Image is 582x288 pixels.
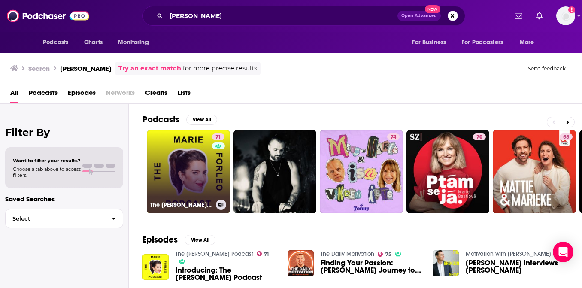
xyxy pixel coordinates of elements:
[321,259,423,274] span: Finding Your Passion: [PERSON_NAME] Journey to Fulfillment | [PERSON_NAME] EP 579
[13,158,81,164] span: Want to filter your results?
[525,65,568,72] button: Send feedback
[406,130,490,213] a: 70
[257,251,269,256] a: 71
[556,6,575,25] button: Show profile menu
[397,11,441,21] button: Open AdvancedNew
[215,133,221,142] span: 71
[406,34,457,51] button: open menu
[321,250,374,258] a: The Daily Motivation
[176,250,253,258] a: The Marie Forleo Podcast
[378,252,391,257] a: 75
[511,9,526,23] a: Show notifications dropdown
[176,267,278,281] a: Introducing: The Marie Forleo Podcast
[320,130,403,213] a: 74
[145,86,167,103] a: Credits
[556,6,575,25] span: Logged in as heidi.egloff
[60,64,112,73] h3: [PERSON_NAME]
[106,86,135,103] span: Networks
[84,36,103,49] span: Charts
[391,133,396,142] span: 74
[462,36,503,49] span: For Podcasters
[6,216,105,221] span: Select
[183,64,257,73] span: for more precise results
[142,234,215,245] a: EpisodesView All
[412,36,446,49] span: For Business
[79,34,108,51] a: Charts
[178,86,191,103] a: Lists
[563,133,569,142] span: 58
[425,5,440,13] span: New
[466,259,568,274] a: Marie Forleo Interviews Brendon
[29,86,58,103] a: Podcasts
[112,34,160,51] button: open menu
[142,234,178,245] h2: Episodes
[142,114,217,125] a: PodcastsView All
[456,34,515,51] button: open menu
[568,6,575,13] svg: Add a profile image
[43,36,68,49] span: Podcasts
[533,9,546,23] a: Show notifications dropdown
[553,242,573,262] div: Open Intercom Messenger
[176,267,278,281] span: Introducing: The [PERSON_NAME] Podcast
[385,252,391,256] span: 75
[560,133,573,140] a: 58
[514,34,545,51] button: open menu
[321,259,423,274] a: Finding Your Passion: Marie Forleo's Journey to Fulfillment | Marie Forleo EP 579
[433,250,459,276] img: Marie Forleo Interviews Brendon
[212,133,224,140] a: 71
[37,34,79,51] button: open menu
[5,195,123,203] p: Saved Searches
[493,130,576,213] a: 58
[150,201,212,209] h3: The [PERSON_NAME] Podcast
[118,36,149,49] span: Monitoring
[185,235,215,245] button: View All
[68,86,96,103] a: Episodes
[5,126,123,139] h2: Filter By
[473,133,486,140] a: 70
[466,259,568,274] span: [PERSON_NAME] Interviews [PERSON_NAME]
[556,6,575,25] img: User Profile
[142,254,169,280] img: Introducing: The Marie Forleo Podcast
[118,64,181,73] a: Try an exact match
[186,115,217,125] button: View All
[288,250,314,276] img: Finding Your Passion: Marie Forleo's Journey to Fulfillment | Marie Forleo EP 579
[10,86,18,103] a: All
[466,250,551,258] a: Motivation with Brendon Burchard
[142,6,465,26] div: Search podcasts, credits, & more...
[476,133,482,142] span: 70
[13,166,81,178] span: Choose a tab above to access filters.
[142,114,179,125] h2: Podcasts
[147,130,230,213] a: 71The [PERSON_NAME] Podcast
[5,209,123,228] button: Select
[520,36,534,49] span: More
[401,14,437,18] span: Open Advanced
[166,9,397,23] input: Search podcasts, credits, & more...
[387,133,400,140] a: 74
[7,8,89,24] img: Podchaser - Follow, Share and Rate Podcasts
[28,64,50,73] h3: Search
[264,252,269,256] span: 71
